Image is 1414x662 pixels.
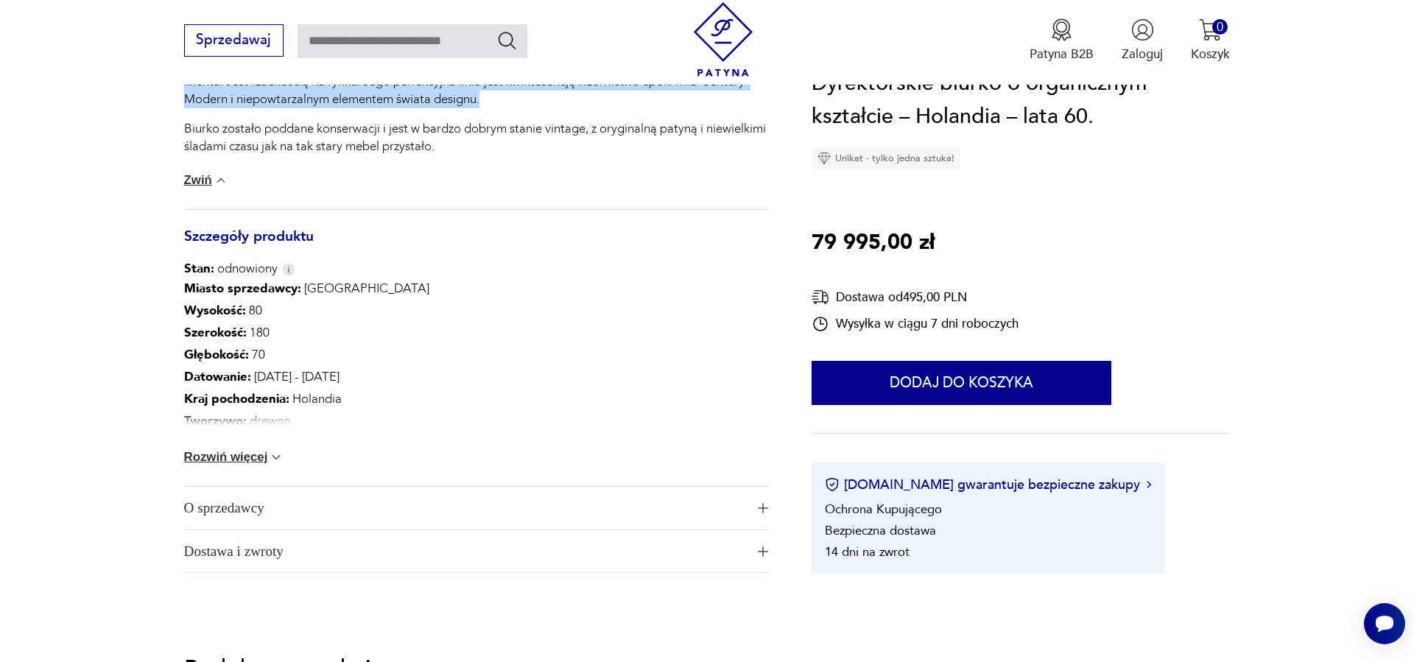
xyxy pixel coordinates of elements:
[825,477,840,492] img: Ikona certyfikatu
[184,300,549,322] p: 80
[812,287,1019,306] div: Dostawa od 495,00 PLN
[184,35,284,47] a: Sprzedawaj
[184,390,289,407] b: Kraj pochodzenia :
[817,151,831,164] img: Ikona diamentu
[184,280,301,297] b: Miasto sprzedawcy :
[184,231,770,261] h3: Szczegóły produktu
[825,543,910,560] li: 14 dni na zwrot
[184,450,284,465] button: Rozwiń więcej
[1191,46,1230,63] p: Koszyk
[184,346,249,363] b: Głębokość :
[184,302,246,319] b: Wysokość :
[269,450,284,465] img: chevron down
[184,260,278,278] span: odnowiony
[1050,18,1073,41] img: Ikona medalu
[825,521,936,538] li: Bezpieczna dostawa
[184,120,770,155] p: Biurko zostało poddane konserwacji i jest w bardzo dobrym stanie vintage, z oryginalną patyną i n...
[184,173,228,188] button: Zwiń
[758,546,768,557] img: Ikona plusa
[1191,18,1230,63] button: 0Koszyk
[825,500,942,517] li: Ochrona Kupującego
[1122,46,1163,63] p: Zaloguj
[184,344,549,366] p: 70
[184,487,770,529] button: Ikona plusaO sprzedawcy
[812,66,1230,133] h1: Dyrektorskie biurko o organicznym kształcie – Holandia – lata 60.
[184,322,549,344] p: 180
[496,29,518,51] button: Szukaj
[1030,18,1094,63] button: Patyna B2B
[812,314,1019,332] div: Wysyłka w ciągu 7 dni roboczych
[1212,19,1228,35] div: 0
[758,503,768,513] img: Ikona plusa
[1030,46,1094,63] p: Patyna B2B
[1147,481,1151,488] img: Ikona strzałki w prawo
[184,368,251,385] b: Datowanie :
[1364,603,1405,644] iframe: Smartsupp widget button
[214,173,228,188] img: chevron down
[184,24,284,57] button: Sprzedawaj
[184,530,745,573] span: Dostawa i zwroty
[812,361,1111,405] button: Dodaj do koszyka
[1199,18,1222,41] img: Ikona koszyka
[1030,18,1094,63] a: Ikona medaluPatyna B2B
[184,530,770,573] button: Ikona plusaDostawa i zwroty
[184,412,247,429] b: Tworzywo :
[812,287,829,306] img: Ikona dostawy
[825,475,1151,493] button: [DOMAIN_NAME] gwarantuje bezpieczne zakupy
[282,263,295,275] img: Info icon
[184,487,745,529] span: O sprzedawcy
[1122,18,1163,63] button: Zaloguj
[184,260,214,277] b: Stan:
[812,225,935,259] p: 79 995,00 zł
[184,410,549,432] p: drewno
[184,366,549,388] p: [DATE] - [DATE]
[812,147,960,169] div: Unikat - tylko jedna sztuka!
[1131,18,1154,41] img: Ikonka użytkownika
[184,278,549,300] p: [GEOGRAPHIC_DATA]
[184,324,247,341] b: Szerokość :
[686,2,761,77] img: Patyna - sklep z meblami i dekoracjami vintage
[184,388,549,410] p: Holandia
